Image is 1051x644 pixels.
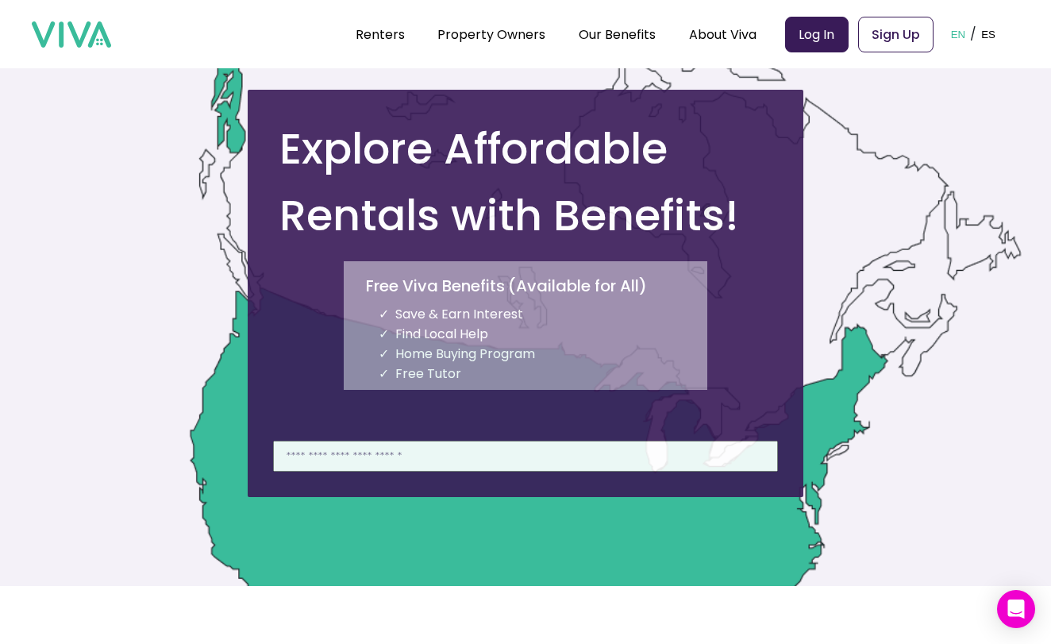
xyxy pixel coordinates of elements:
div: Open Intercom Messenger [997,590,1035,628]
a: Log In [785,17,849,52]
div: About Viva [689,14,756,54]
p: ( Available for All ) [508,275,647,297]
li: Find Local Help [379,324,707,344]
button: EN [946,10,971,59]
img: viva [32,21,111,48]
p: / [970,22,976,46]
div: Our Benefits [579,14,656,54]
button: ES [976,10,1000,59]
a: Property Owners [437,25,545,44]
h1: Explore Affordable Rentals with Benefits! [279,115,778,249]
a: Sign Up [858,17,934,52]
p: Free Viva Benefits [366,275,505,297]
li: Home Buying Program [379,344,707,364]
li: Save & Earn Interest [379,304,707,324]
a: Renters [356,25,405,44]
li: Free Tutor [379,364,707,384]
